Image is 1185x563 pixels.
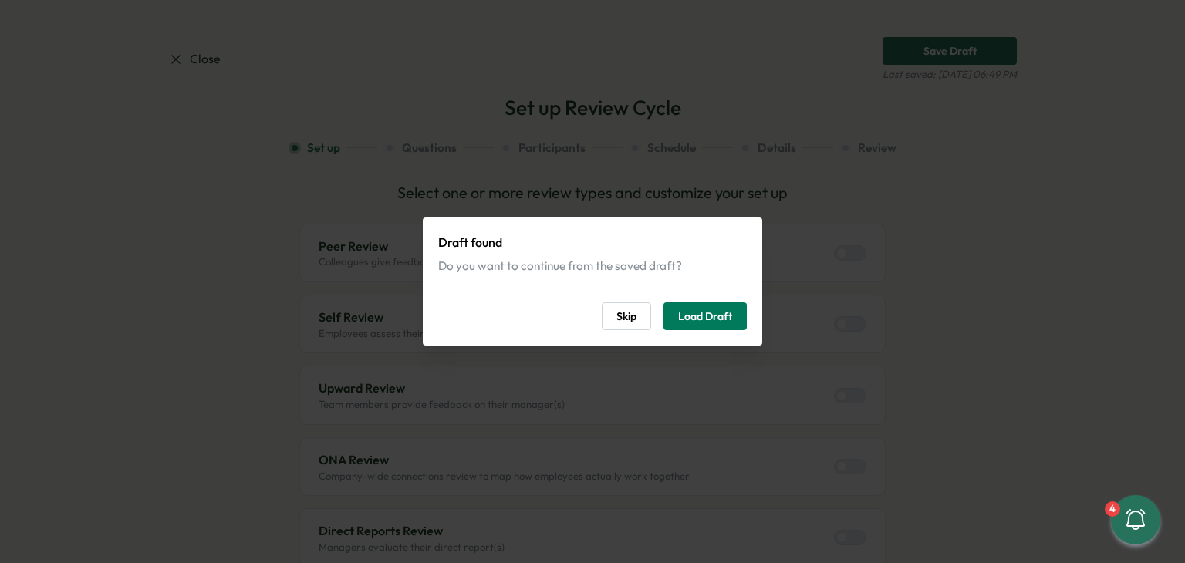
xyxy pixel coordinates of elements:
[438,258,747,275] div: Do you want to continue from the saved draft?
[678,303,732,329] span: Load Draft
[438,233,747,252] p: Draft found
[1105,501,1120,517] div: 4
[616,303,636,329] span: Skip
[1111,495,1160,544] button: 4
[663,302,747,330] button: Load Draft
[602,302,651,330] button: Skip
